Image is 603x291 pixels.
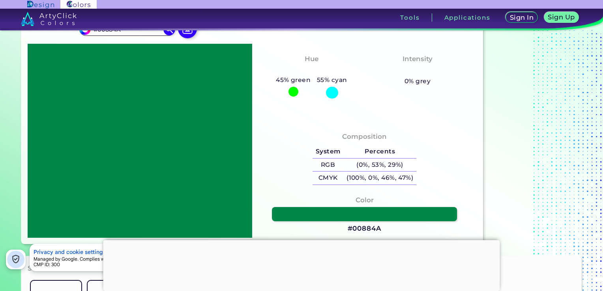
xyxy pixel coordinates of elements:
h3: Green-Cyan [287,65,337,75]
a: Sign Up [546,13,577,22]
h5: 45% green [273,75,314,85]
img: logo_artyclick_colors_white.svg [21,12,77,26]
h4: Composition [342,131,387,142]
h3: Vibrant [401,65,435,75]
h5: 55% cyan [314,75,350,85]
h3: #00884A [348,224,382,233]
h3: Tools [400,15,419,21]
h5: (0%, 53%, 29%) [343,159,416,172]
h4: Color [356,194,374,206]
h3: Applications [444,15,491,21]
h5: Sign In [511,15,532,21]
h5: RGB [313,159,343,172]
a: Sign In [507,13,536,22]
h5: Percents [343,145,416,158]
h5: (100%, 0%, 46%, 47%) [343,172,416,185]
iframe: Advertisement [103,240,500,289]
h5: Sign Up [549,14,574,20]
h5: System [313,145,343,158]
h5: CMYK [313,172,343,185]
img: ArtyClick Design logo [27,1,54,8]
h5: 0% grey [404,76,431,86]
h4: Hue [305,53,318,65]
h3: Similar Tools [28,264,76,273]
h4: Intensity [403,53,433,65]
